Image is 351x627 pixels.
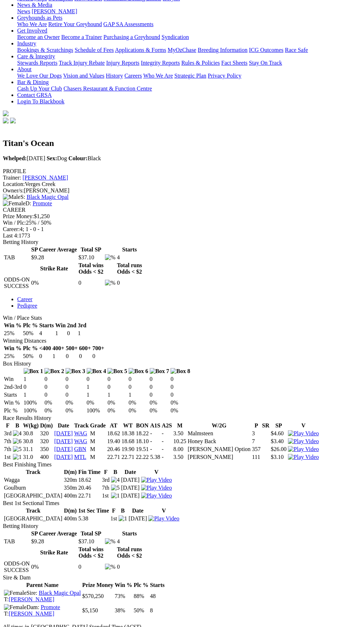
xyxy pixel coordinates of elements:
th: V [288,422,319,429]
span: Trainer: [3,175,21,181]
a: Injury Reports [106,60,139,66]
td: 1st [4,454,12,461]
a: GBN [74,446,86,452]
td: 0 [65,383,86,391]
th: BON [135,422,149,429]
th: B [13,422,22,429]
td: M [90,438,106,445]
td: 3.50 [173,454,187,461]
td: 30.8 [23,438,39,445]
a: View replay [148,515,179,521]
td: 1 [77,330,87,337]
b: Colour: [68,155,87,161]
div: Best Finishing Times [3,461,348,468]
td: 0% [107,399,128,406]
td: 7th [4,446,12,453]
a: [DATE] [54,454,73,460]
td: 50% [23,353,38,360]
img: Play Video [288,438,319,445]
td: 31.1 [23,446,39,453]
img: % [105,564,115,570]
a: MTL [74,454,86,460]
a: Login To Blackbook [17,98,64,104]
th: Plc % [23,322,38,329]
th: Win % [4,345,22,352]
span: Prize Money: [3,213,34,219]
td: 18.62 [107,430,120,437]
th: Total runs Odds < $2 [116,262,142,275]
td: 100% [86,407,107,414]
div: Industry [17,47,348,53]
th: Fin Time [78,469,101,476]
td: 25% [4,353,22,360]
td: 0% [44,399,64,406]
th: Total SP [78,246,104,253]
td: 1 [52,353,65,360]
div: Get Involved [17,34,348,40]
td: 3rd [4,430,12,437]
a: History [106,73,123,79]
td: 25% [4,330,22,337]
td: 0 [116,276,142,290]
td: Win [4,376,23,383]
img: Play Video [288,446,319,452]
td: - [162,430,172,437]
td: 0 [44,376,64,383]
img: Male [3,194,20,200]
a: Promote [41,604,60,610]
td: 0 [107,383,128,391]
td: 5.38 [150,454,160,461]
a: Integrity Reports [141,60,180,66]
span: Last 4: [3,232,19,239]
td: $26.00 [270,446,287,453]
a: Black Magic Opal [27,194,68,200]
td: 1 [128,391,149,398]
td: 31.0 [23,454,39,461]
td: 0 [170,391,191,398]
a: Chasers Restaurant & Function Centre [63,85,152,92]
th: 400+ [52,345,65,352]
span: D: [3,200,31,206]
a: Breeding Information [198,47,247,53]
a: View replay [141,485,172,491]
td: 30.8 [23,430,39,437]
a: Bookings & Scratchings [17,47,73,53]
div: PROFILE [3,168,348,175]
td: M [90,446,106,453]
img: 5 [13,446,21,452]
th: F [102,469,110,476]
a: View replay [288,438,319,444]
div: About [17,73,348,79]
td: 4 [39,330,54,337]
img: facebook.svg [3,118,9,123]
th: Track [4,469,63,476]
div: CAREER [3,207,348,213]
th: Plc % [23,345,38,352]
a: Contact GRSA [17,92,52,98]
th: SP [270,422,287,429]
td: 50% [23,330,38,337]
td: - [162,454,172,461]
td: 100% [23,407,44,414]
td: 0% [44,407,64,414]
th: 600+ [79,345,91,352]
a: View replay [288,430,319,436]
td: 320 [40,438,53,445]
td: $9.28 [31,254,77,261]
th: B [111,469,120,476]
a: WAG [74,438,87,444]
th: W/2G [187,422,251,429]
td: 18.22 [135,430,149,437]
span: Location: [3,181,25,187]
img: % [105,254,115,261]
td: 20.46 [107,446,120,453]
a: Stay On Track [249,60,282,66]
a: Rules & Policies [181,60,220,66]
img: % [105,538,115,545]
td: 1 [55,330,66,337]
th: D(m) [63,469,77,476]
img: % [105,280,115,286]
a: Greyhounds as Pets [17,15,62,21]
td: $37.10 [78,254,104,261]
img: 1 [119,515,127,522]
